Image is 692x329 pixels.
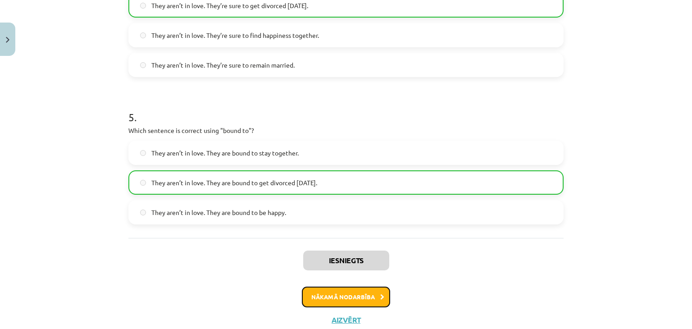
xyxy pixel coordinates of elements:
[140,210,146,215] input: They aren’t in love. They are bound to be happy.
[329,315,363,324] button: Aizvērt
[303,251,389,270] button: Iesniegts
[151,208,286,217] span: They aren’t in love. They are bound to be happy.
[151,1,308,10] span: They aren’t in love. They’re sure to get divorced [DATE].
[302,287,390,307] button: Nākamā nodarbība
[140,150,146,156] input: They aren’t in love. They are bound to stay together.
[128,95,564,123] h1: 5 .
[128,126,564,135] p: Which sentence is correct using "bound to"?
[151,148,299,158] span: They aren’t in love. They are bound to stay together.
[151,178,317,187] span: They aren’t in love. They are bound to get divorced [DATE].
[140,32,146,38] input: They aren’t in love. They’re sure to find happiness together.
[151,60,295,70] span: They aren’t in love. They’re sure to remain married.
[140,180,146,186] input: They aren’t in love. They are bound to get divorced [DATE].
[140,62,146,68] input: They aren’t in love. They’re sure to remain married.
[140,3,146,9] input: They aren’t in love. They’re sure to get divorced [DATE].
[151,31,319,40] span: They aren’t in love. They’re sure to find happiness together.
[6,37,9,43] img: icon-close-lesson-0947bae3869378f0d4975bcd49f059093ad1ed9edebbc8119c70593378902aed.svg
